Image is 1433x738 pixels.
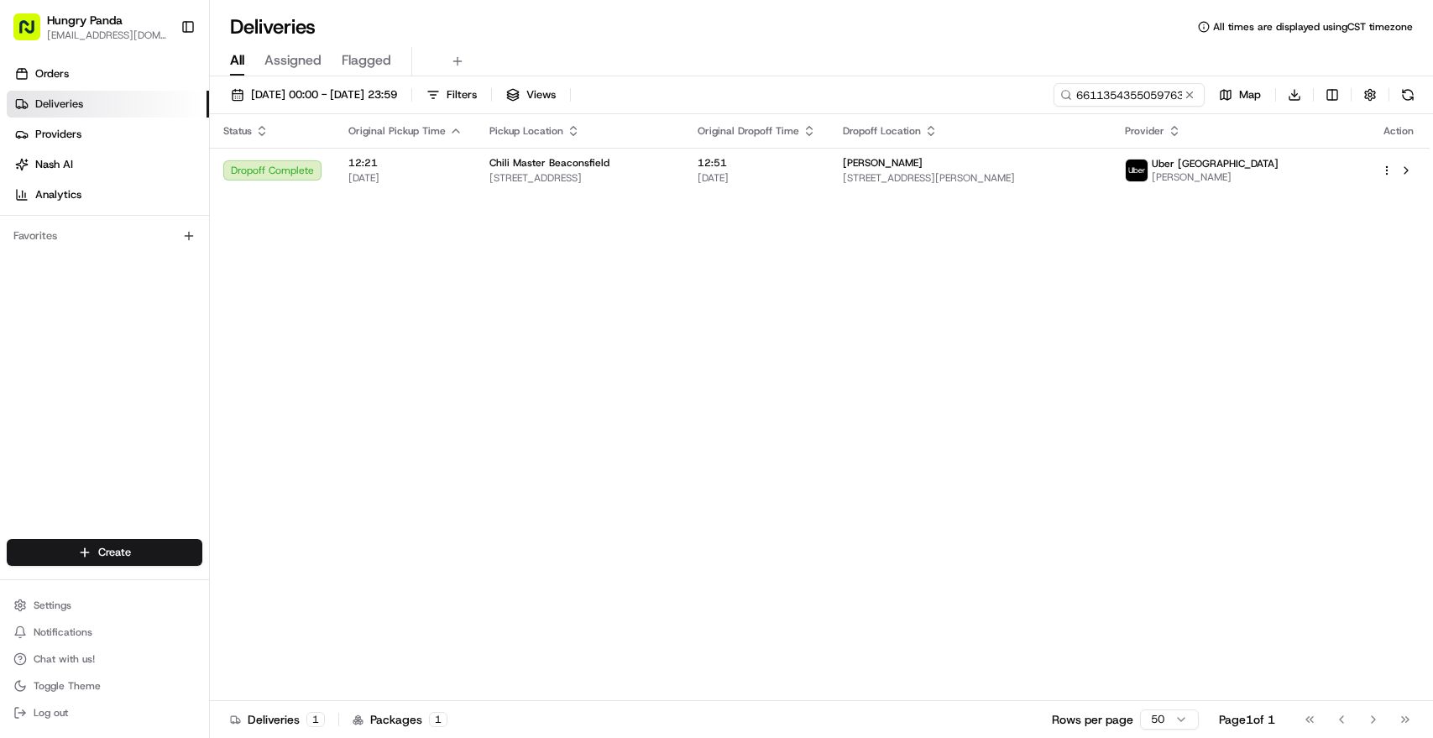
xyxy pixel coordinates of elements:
button: [DATE] 00:00 - [DATE] 23:59 [223,83,405,107]
div: Page 1 of 1 [1219,711,1275,728]
button: Filters [419,83,484,107]
div: Deliveries [230,711,325,728]
span: [PERSON_NAME] [843,156,923,170]
span: [STREET_ADDRESS][PERSON_NAME] [843,171,1098,185]
span: Log out [34,706,68,720]
span: Original Pickup Time [348,124,446,138]
span: Dropoff Location [843,124,921,138]
span: Providers [35,127,81,142]
span: Toggle Theme [34,679,101,693]
p: Rows per page [1052,711,1133,728]
span: Views [526,87,556,102]
span: Map [1239,87,1261,102]
span: [PERSON_NAME] [1152,170,1279,184]
span: [DATE] [698,171,816,185]
span: Orders [35,66,69,81]
span: All times are displayed using CST timezone [1213,20,1413,34]
span: Filters [447,87,477,102]
span: Chili Master Beaconsfield [489,156,609,170]
h1: Deliveries [230,13,316,40]
button: Refresh [1396,83,1420,107]
span: Flagged [342,50,391,71]
button: Map [1211,83,1268,107]
span: Status [223,124,252,138]
span: 12:21 [348,156,463,170]
div: 1 [306,712,325,727]
button: Log out [7,701,202,725]
button: Views [499,83,563,107]
button: Settings [7,594,202,617]
a: Providers [7,121,209,148]
a: Orders [7,60,209,87]
span: [STREET_ADDRESS] [489,171,671,185]
button: Create [7,539,202,566]
span: Settings [34,599,71,612]
div: Action [1381,124,1416,138]
div: 1 [429,712,447,727]
button: Notifications [7,620,202,644]
button: Hungry Panda [47,12,123,29]
a: Analytics [7,181,209,208]
img: uber-new-logo.jpeg [1126,160,1148,181]
span: Assigned [264,50,322,71]
span: Original Dropoff Time [698,124,799,138]
span: Nash AI [35,157,73,172]
span: Pickup Location [489,124,563,138]
span: [DATE] [348,171,463,185]
button: Hungry Panda[EMAIL_ADDRESS][DOMAIN_NAME] [7,7,174,47]
div: Favorites [7,222,202,249]
span: Notifications [34,625,92,639]
a: Nash AI [7,151,209,178]
a: Deliveries [7,91,209,118]
span: [DATE] 00:00 - [DATE] 23:59 [251,87,397,102]
span: Deliveries [35,97,83,112]
div: Packages [353,711,447,728]
button: Toggle Theme [7,674,202,698]
span: Analytics [35,187,81,202]
span: 12:51 [698,156,816,170]
input: Type to search [1054,83,1205,107]
button: Chat with us! [7,647,202,671]
button: [EMAIL_ADDRESS][DOMAIN_NAME] [47,29,167,42]
span: Uber [GEOGRAPHIC_DATA] [1152,157,1279,170]
span: Create [98,545,131,560]
span: Provider [1125,124,1164,138]
span: Chat with us! [34,652,95,666]
span: All [230,50,244,71]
